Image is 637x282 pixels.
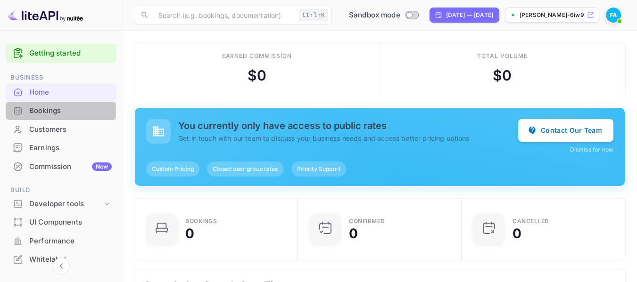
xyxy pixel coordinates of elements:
div: Whitelabel [6,250,116,269]
div: Bookings [6,102,116,120]
a: Bookings [6,102,116,119]
div: 0 [513,227,521,240]
div: UI Components [6,213,116,232]
span: Sandbox mode [349,10,400,21]
p: Get in touch with our team to discuss your business needs and access better pricing options [178,133,518,143]
div: 0 [349,227,358,240]
div: Home [29,87,112,98]
span: Custom Pricing [146,165,199,173]
a: CommissionNew [6,158,116,175]
span: Build [6,185,116,195]
input: Search (e.g. bookings, documentation) [153,6,295,24]
div: Ctrl+K [299,9,328,21]
div: Confirmed [349,218,385,224]
div: Total volume [477,52,528,60]
div: [DATE] — [DATE] [446,11,493,19]
div: Performance [6,232,116,250]
div: Performance [29,236,112,247]
span: Closed user group rates [207,165,283,173]
div: Customers [29,124,112,135]
button: Contact Our Team [518,119,613,142]
img: fouili abderrahim [606,8,621,23]
div: CommissionNew [6,158,116,176]
div: UI Components [29,217,112,228]
div: Switch to Production mode [345,10,422,21]
div: Earnings [6,139,116,157]
div: Bookings [29,105,112,116]
div: 0 [185,227,194,240]
div: Earned commission [222,52,292,60]
div: Developer tools [29,199,102,209]
div: New [92,162,112,171]
a: Whitelabel [6,250,116,268]
a: UI Components [6,213,116,231]
a: Earnings [6,139,116,156]
div: Whitelabel [29,254,112,265]
span: Priority Support [291,165,346,173]
div: Developer tools [6,196,116,212]
div: Customers [6,121,116,139]
div: Bookings [185,218,217,224]
a: Home [6,83,116,101]
div: CANCELLED [513,218,549,224]
div: $ 0 [248,65,266,86]
button: Collapse navigation [53,258,70,274]
a: Customers [6,121,116,138]
div: Earnings [29,143,112,153]
a: Getting started [29,48,112,59]
div: $ 0 [493,65,512,86]
a: Performance [6,232,116,250]
button: Dismiss for now [570,145,613,154]
img: LiteAPI logo [8,8,83,23]
span: Business [6,73,116,83]
div: Home [6,83,116,102]
div: Getting started [6,44,116,63]
div: Commission [29,161,112,172]
h5: You currently only have access to public rates [178,120,518,131]
p: [PERSON_NAME]-6iw9... [520,11,585,19]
